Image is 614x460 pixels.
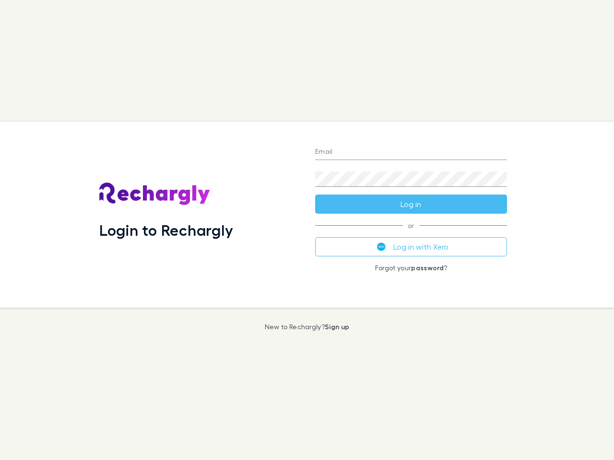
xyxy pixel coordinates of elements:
img: Rechargly's Logo [99,183,211,206]
button: Log in [315,195,507,214]
h1: Login to Rechargly [99,221,233,239]
p: New to Rechargly? [265,323,350,331]
button: Log in with Xero [315,237,507,256]
a: password [411,264,444,272]
span: or [315,225,507,226]
a: Sign up [325,322,349,331]
p: Forgot your ? [315,264,507,272]
img: Xero's logo [377,242,386,251]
